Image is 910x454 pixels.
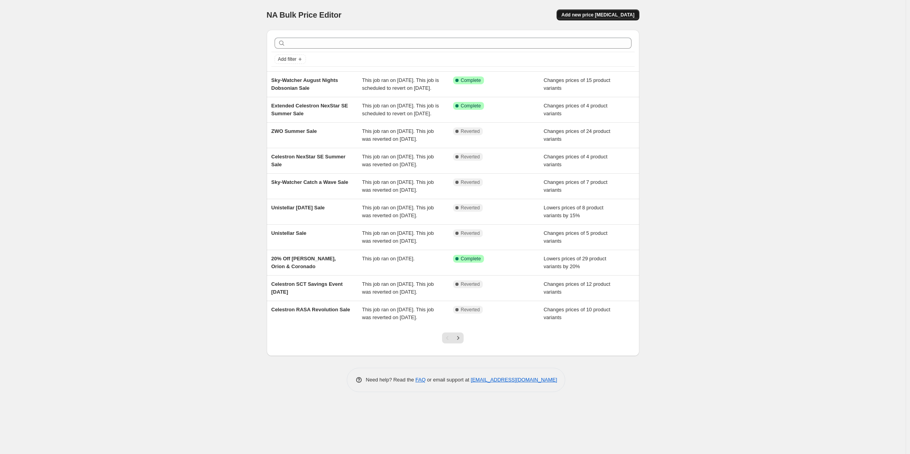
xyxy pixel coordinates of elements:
span: Add new price [MEDICAL_DATA] [561,12,634,18]
span: This job ran on [DATE]. This job was reverted on [DATE]. [362,205,434,218]
span: Lowers prices of 8 product variants by 15% [544,205,603,218]
span: This job ran on [DATE]. This job is scheduled to revert on [DATE]. [362,77,439,91]
span: Reverted [461,205,480,211]
span: This job ran on [DATE]. This job was reverted on [DATE]. [362,307,434,320]
span: Celestron NexStar SE Summer Sale [271,154,346,167]
button: Next [453,332,464,343]
span: NA Bulk Price Editor [267,11,342,19]
span: Unistellar [DATE] Sale [271,205,325,211]
span: This job ran on [DATE]. This job was reverted on [DATE]. [362,154,434,167]
span: This job ran on [DATE]. This job was reverted on [DATE]. [362,281,434,295]
nav: Pagination [442,332,464,343]
span: Reverted [461,230,480,236]
span: Changes prices of 4 product variants [544,154,608,167]
span: Reverted [461,179,480,185]
span: Changes prices of 10 product variants [544,307,610,320]
span: This job ran on [DATE]. This job is scheduled to revert on [DATE]. [362,103,439,116]
span: Changes prices of 7 product variants [544,179,608,193]
span: or email support at [426,377,471,383]
span: Reverted [461,154,480,160]
span: Reverted [461,128,480,134]
span: Celestron RASA Revolution Sale [271,307,350,312]
span: Changes prices of 15 product variants [544,77,610,91]
span: This job ran on [DATE]. This job was reverted on [DATE]. [362,128,434,142]
a: FAQ [415,377,426,383]
span: Changes prices of 4 product variants [544,103,608,116]
span: This job ran on [DATE]. [362,256,415,262]
span: Need help? Read the [366,377,416,383]
span: Sky-Watcher August Nights Dobsonian Sale [271,77,338,91]
button: Add filter [275,54,306,64]
span: Celestron SCT Savings Event [DATE] [271,281,343,295]
span: Reverted [461,281,480,287]
span: Extended Celestron NexStar SE Summer Sale [271,103,348,116]
span: This job ran on [DATE]. This job was reverted on [DATE]. [362,179,434,193]
span: Add filter [278,56,297,62]
span: Changes prices of 24 product variants [544,128,610,142]
button: Add new price [MEDICAL_DATA] [557,9,639,20]
span: Changes prices of 12 product variants [544,281,610,295]
span: Unistellar Sale [271,230,307,236]
span: Complete [461,256,481,262]
span: Lowers prices of 29 product variants by 20% [544,256,606,269]
span: ZWO Summer Sale [271,128,317,134]
span: This job ran on [DATE]. This job was reverted on [DATE]. [362,230,434,244]
span: Complete [461,77,481,84]
span: Sky-Watcher Catch a Wave Sale [271,179,348,185]
span: Reverted [461,307,480,313]
span: 20% Off [PERSON_NAME], Orion & Coronado [271,256,336,269]
a: [EMAIL_ADDRESS][DOMAIN_NAME] [471,377,557,383]
span: Changes prices of 5 product variants [544,230,608,244]
span: Complete [461,103,481,109]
